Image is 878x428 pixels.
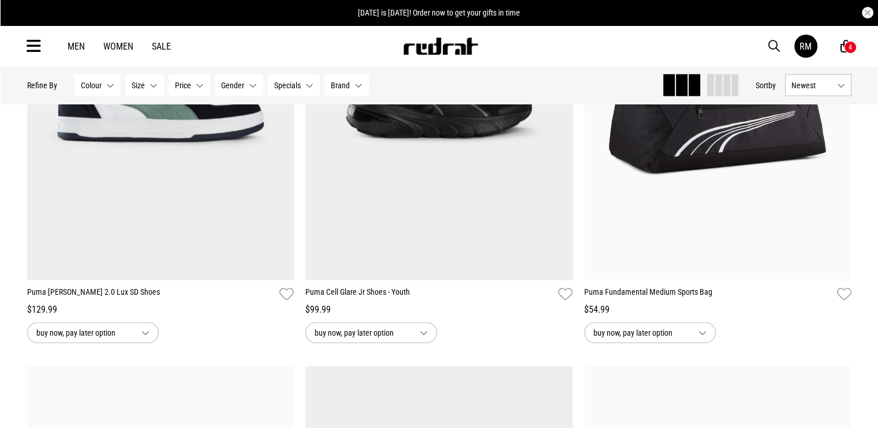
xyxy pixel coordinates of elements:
button: Size [125,74,164,96]
a: Puma Fundamental Medium Sports Bag [584,286,832,303]
button: buy now, pay later option [305,322,437,343]
div: $99.99 [305,303,573,317]
button: Specials [268,74,320,96]
a: Men [68,41,85,52]
a: 4 [840,40,851,52]
div: 4 [849,43,852,51]
p: Refine By [27,81,57,90]
span: [DATE] is [DATE]! Order now to get your gifts in time [358,8,520,17]
span: Gender [221,81,244,90]
button: Sortby [756,78,776,92]
span: Price [175,81,191,90]
a: Sale [152,41,171,52]
button: Brand [324,74,369,96]
button: buy now, pay later option [27,322,159,343]
button: Newest [785,74,851,96]
div: $129.99 [27,303,294,317]
button: Colour [74,74,121,96]
button: buy now, pay later option [584,322,716,343]
span: Brand [331,81,350,90]
div: $54.99 [584,303,851,317]
button: Price [169,74,210,96]
button: Gender [215,74,263,96]
button: Open LiveChat chat widget [9,5,44,39]
span: Size [132,81,145,90]
span: Specials [274,81,301,90]
span: Newest [791,81,832,90]
span: Colour [81,81,102,90]
img: Redrat logo [402,37,479,55]
a: Puma [PERSON_NAME] 2.0 Lux SD Shoes [27,286,275,303]
a: Women [103,41,133,52]
a: Puma Cell Glare Jr Shoes - Youth [305,286,554,303]
div: RM [799,41,812,52]
span: buy now, pay later option [593,326,689,340]
span: buy now, pay later option [315,326,410,340]
span: buy now, pay later option [36,326,132,340]
span: by [768,81,776,90]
